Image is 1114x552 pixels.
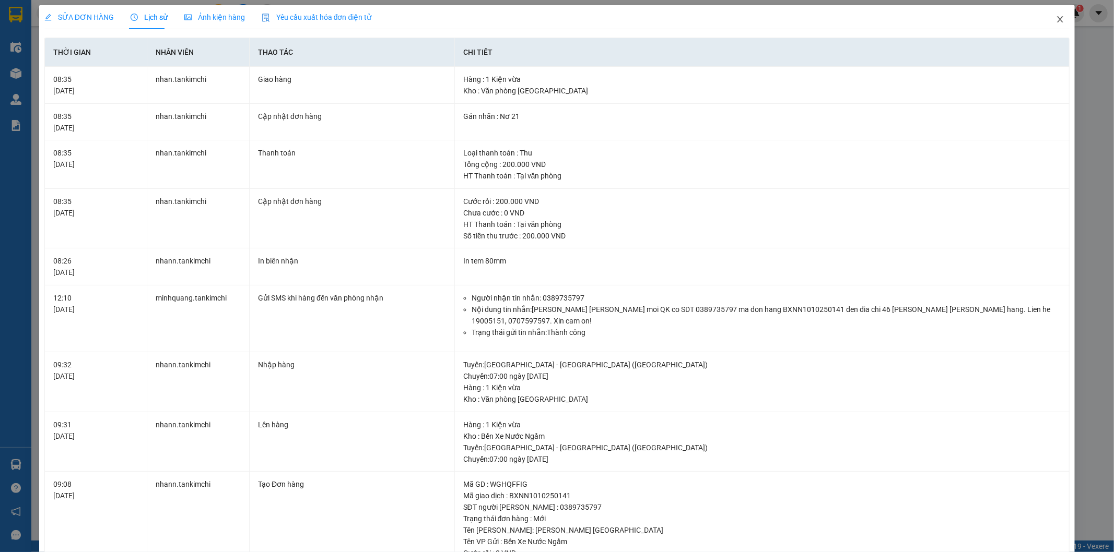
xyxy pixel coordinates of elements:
[463,419,1061,430] div: Hàng : 1 Kiện vừa
[147,248,250,285] td: nhann.tankimchi
[53,292,138,315] div: 12:10 [DATE]
[463,74,1061,85] div: Hàng : 1 Kiện vừa
[45,38,147,67] th: Thời gian
[463,207,1061,219] div: Chưa cước : 0 VND
[463,170,1061,182] div: HT Thanh toán : Tại văn phòng
[472,304,1061,327] li: Nội dung tin nhắn: [PERSON_NAME] [PERSON_NAME] moi QK co SDT 0389735797 ma don hang BXNN101025014...
[53,196,138,219] div: 08:35 [DATE]
[53,147,138,170] div: 08:35 [DATE]
[53,359,138,382] div: 09:32 [DATE]
[53,74,138,97] div: 08:35 [DATE]
[472,327,1061,338] li: Trạng thái gửi tin nhắn: Thành công
[455,38,1070,67] th: Chi tiết
[463,442,1061,465] div: Tuyến : [GEOGRAPHIC_DATA] - [GEOGRAPHIC_DATA] ([GEOGRAPHIC_DATA]) Chuyến: 07:00 ngày [DATE]
[258,292,446,304] div: Gửi SMS khi hàng đến văn phòng nhận
[463,111,1061,122] div: Gán nhãn : Nơ 21
[463,490,1061,501] div: Mã giao dịch : BXNN1010250141
[463,501,1061,513] div: SĐT người [PERSON_NAME] : 0389735797
[258,196,446,207] div: Cập nhật đơn hàng
[463,85,1061,97] div: Kho : Văn phòng [GEOGRAPHIC_DATA]
[184,14,192,21] span: picture
[147,67,250,104] td: nhan.tankimchi
[463,359,1061,382] div: Tuyến : [GEOGRAPHIC_DATA] - [GEOGRAPHIC_DATA] ([GEOGRAPHIC_DATA]) Chuyến: 07:00 ngày [DATE]
[463,478,1061,490] div: Mã GD : WGHQFFIG
[147,285,250,353] td: minhquang.tankimchi
[147,38,250,67] th: Nhân viên
[53,111,138,134] div: 08:35 [DATE]
[463,230,1061,242] div: Số tiền thu trước : 200.000 VND
[1056,15,1064,23] span: close
[250,38,455,67] th: Thao tác
[184,13,245,21] span: Ảnh kiện hàng
[472,292,1061,304] li: Người nhận tin nhắn: 0389735797
[463,524,1061,536] div: Tên [PERSON_NAME]: [PERSON_NAME] [GEOGRAPHIC_DATA]
[262,14,270,22] img: icon
[147,412,250,472] td: nhann.tankimchi
[463,430,1061,442] div: Kho : Bến Xe Nước Ngầm
[131,14,138,21] span: clock-circle
[463,382,1061,393] div: Hàng : 1 Kiện vừa
[131,13,168,21] span: Lịch sử
[463,393,1061,405] div: Kho : Văn phòng [GEOGRAPHIC_DATA]
[53,255,138,278] div: 08:26 [DATE]
[258,419,446,430] div: Lên hàng
[258,111,446,122] div: Cập nhật đơn hàng
[463,536,1061,547] div: Tên VP Gửi : Bến Xe Nước Ngầm
[463,219,1061,230] div: HT Thanh toán : Tại văn phòng
[147,352,250,412] td: nhann.tankimchi
[258,359,446,370] div: Nhập hàng
[463,147,1061,159] div: Loại thanh toán : Thu
[463,513,1061,524] div: Trạng thái đơn hàng : Mới
[258,147,446,159] div: Thanh toán
[53,419,138,442] div: 09:31 [DATE]
[258,74,446,85] div: Giao hàng
[258,478,446,490] div: Tạo Đơn hàng
[463,159,1061,170] div: Tổng cộng : 200.000 VND
[44,14,52,21] span: edit
[147,104,250,141] td: nhan.tankimchi
[258,255,446,267] div: In biên nhận
[463,255,1061,267] div: In tem 80mm
[1046,5,1075,34] button: Close
[463,196,1061,207] div: Cước rồi : 200.000 VND
[53,478,138,501] div: 09:08 [DATE]
[262,13,372,21] span: Yêu cầu xuất hóa đơn điện tử
[147,140,250,189] td: nhan.tankimchi
[44,13,114,21] span: SỬA ĐƠN HÀNG
[147,189,250,249] td: nhan.tankimchi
